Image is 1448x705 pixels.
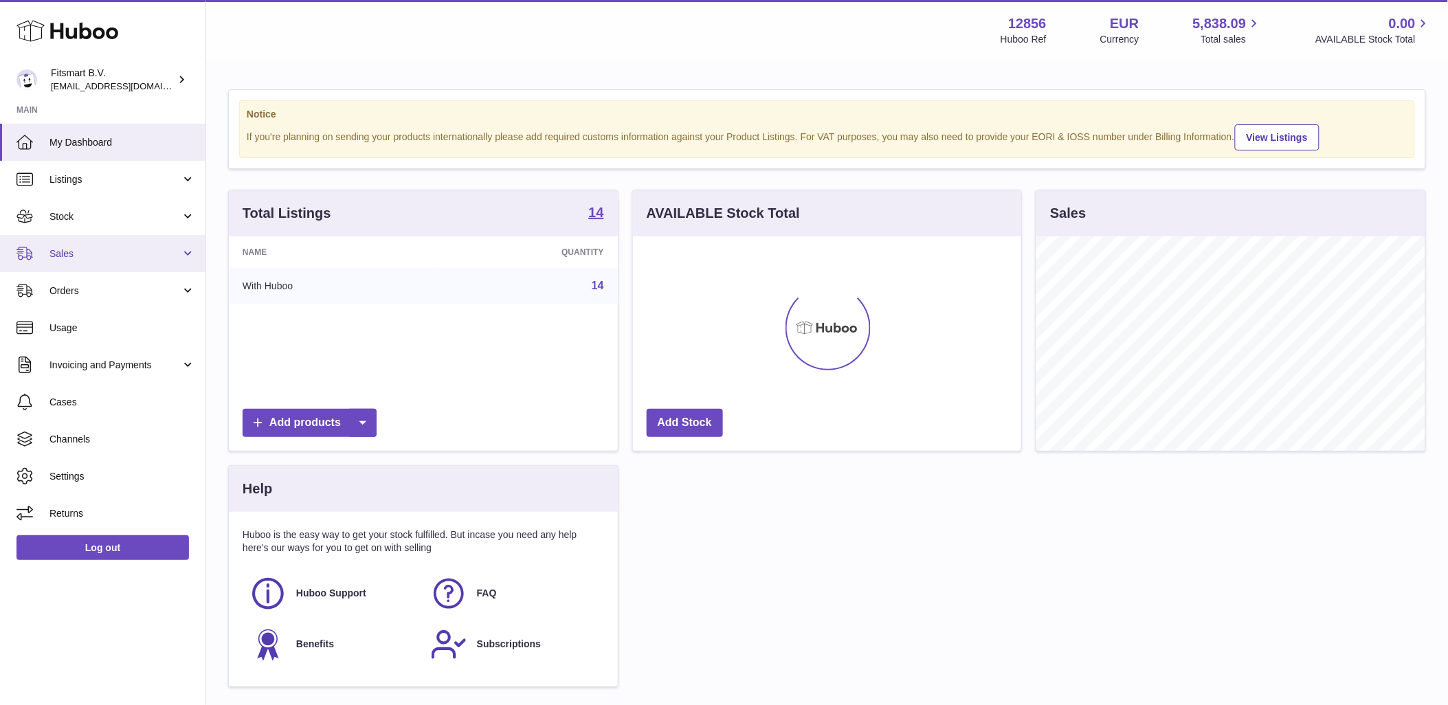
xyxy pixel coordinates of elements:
span: 5,838.09 [1193,14,1247,33]
a: View Listings [1235,124,1319,150]
h3: Sales [1050,204,1086,223]
strong: Notice [247,108,1407,121]
a: Huboo Support [249,575,416,612]
span: 0.00 [1389,14,1416,33]
div: Fitsmart B.V. [51,67,175,93]
a: Log out [16,535,189,560]
span: Total sales [1201,33,1262,46]
div: Currency [1100,33,1139,46]
h3: Total Listings [243,204,331,223]
span: [EMAIL_ADDRESS][DOMAIN_NAME] [51,80,202,91]
span: Channels [49,433,195,446]
strong: 12856 [1008,14,1047,33]
img: internalAdmin-12856@internal.huboo.com [16,69,37,90]
h3: AVAILABLE Stock Total [647,204,800,223]
a: 14 [592,280,604,291]
a: Benefits [249,626,416,663]
h3: Help [243,480,272,498]
div: Huboo Ref [1001,33,1047,46]
td: With Huboo [229,268,434,304]
span: Returns [49,507,195,520]
span: My Dashboard [49,136,195,149]
span: AVAILABLE Stock Total [1315,33,1432,46]
a: Subscriptions [430,626,597,663]
span: Stock [49,210,181,223]
a: Add Stock [647,409,723,437]
a: 5,838.09 Total sales [1193,14,1262,46]
span: Subscriptions [477,638,541,651]
span: Cases [49,396,195,409]
p: Huboo is the easy way to get your stock fulfilled. But incase you need any help here's our ways f... [243,528,604,555]
span: Benefits [296,638,334,651]
th: Quantity [434,236,617,268]
a: 0.00 AVAILABLE Stock Total [1315,14,1432,46]
span: Orders [49,284,181,298]
a: FAQ [430,575,597,612]
span: FAQ [477,587,497,600]
strong: EUR [1110,14,1139,33]
th: Name [229,236,434,268]
span: Huboo Support [296,587,366,600]
a: Add products [243,409,377,437]
span: Sales [49,247,181,260]
span: Settings [49,470,195,483]
span: Usage [49,322,195,335]
div: If you're planning on sending your products internationally please add required customs informati... [247,122,1407,150]
span: Listings [49,173,181,186]
span: Invoicing and Payments [49,359,181,372]
a: 14 [588,205,603,222]
strong: 14 [588,205,603,219]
